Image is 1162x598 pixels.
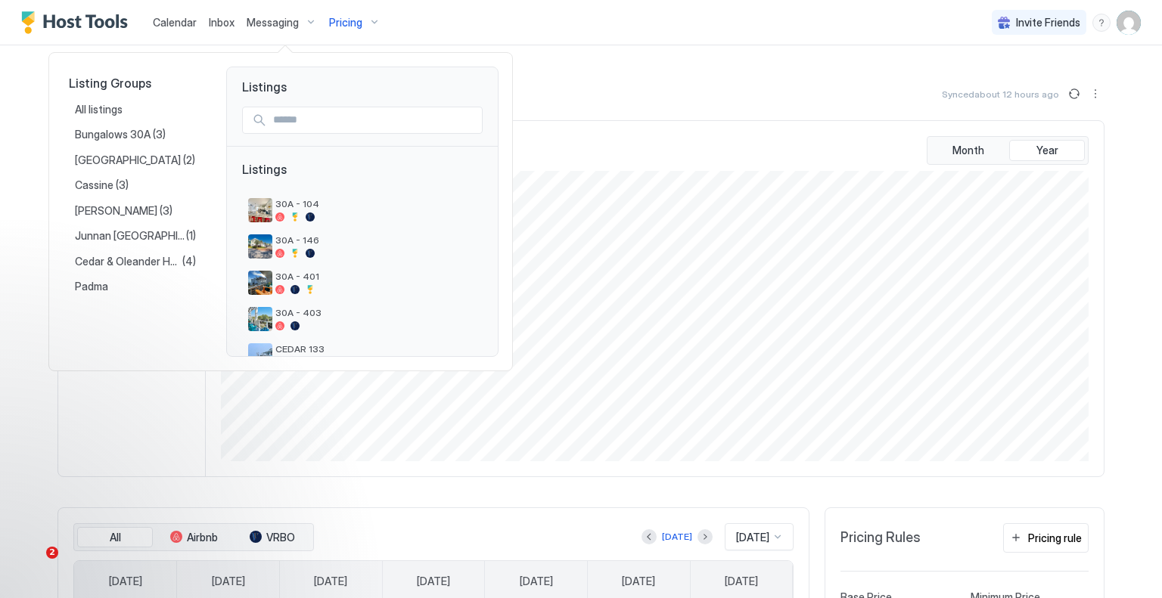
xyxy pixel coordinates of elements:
[160,204,172,218] span: (3)
[248,307,272,331] div: listing image
[153,128,166,141] span: (3)
[75,128,153,141] span: Bungalows 30A
[242,162,483,192] span: Listings
[275,198,477,209] span: 30A - 104
[182,255,196,268] span: (4)
[75,153,183,167] span: [GEOGRAPHIC_DATA]
[11,451,314,557] iframe: Intercom notifications message
[275,307,477,318] span: 30A - 403
[75,255,182,268] span: Cedar & Oleander Homes
[116,178,129,192] span: (3)
[275,234,477,246] span: 30A - 146
[183,153,195,167] span: (2)
[75,229,186,243] span: Junnan [GEOGRAPHIC_DATA]
[69,76,202,91] span: Listing Groups
[248,343,272,367] div: listing image
[186,229,196,243] span: (1)
[267,107,482,133] input: Input Field
[75,103,125,116] span: All listings
[75,280,110,293] span: Padma
[275,343,477,355] span: CEDAR 133
[75,178,116,192] span: Cassine
[15,547,51,583] iframe: Intercom live chat
[75,204,160,218] span: [PERSON_NAME]
[248,271,272,295] div: listing image
[248,234,272,259] div: listing image
[227,67,498,95] span: Listings
[248,198,272,222] div: listing image
[46,547,58,559] span: 2
[275,271,477,282] span: 30A - 401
